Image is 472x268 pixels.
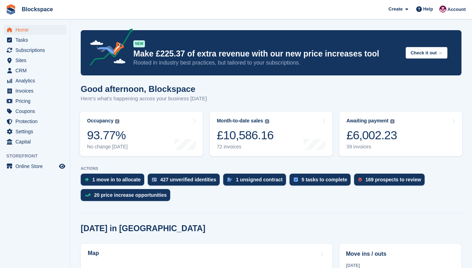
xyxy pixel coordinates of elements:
[346,144,397,150] div: 39 invoices
[390,119,394,123] img: icon-info-grey-7440780725fd019a000dd9b08b2336e03edf1995a4989e88bcd33f0948082b44.svg
[115,119,119,123] img: icon-info-grey-7440780725fd019a000dd9b08b2336e03edf1995a4989e88bcd33f0948082b44.svg
[81,166,461,171] p: ACTIONS
[19,4,56,15] a: Blockspace
[81,174,148,189] a: 1 move in to allocate
[227,177,232,182] img: contract_signature_icon-13c848040528278c33f63329250d36e43548de30e8caae1d1a13099fd9432cc5.svg
[4,127,66,136] a: menu
[6,153,70,160] span: Storefront
[439,6,446,13] img: Blockspace
[15,86,58,96] span: Invoices
[87,128,128,142] div: 93.77%
[4,25,66,35] a: menu
[4,106,66,116] a: menu
[133,59,400,67] p: Rooted in industry best practices, but tailored to your subscriptions.
[87,118,113,124] div: Occupancy
[4,96,66,106] a: menu
[152,177,157,182] img: verify_identity-adf6edd0f0f0b5bbfe63781bf79b02c33cf7c696d77639b501bdc392416b5a36.svg
[223,174,290,189] a: 1 unsigned contract
[87,144,128,150] div: No change [DATE]
[4,137,66,147] a: menu
[4,161,66,171] a: menu
[4,55,66,65] a: menu
[85,194,91,197] img: price_increase_opportunities-93ffe204e8149a01c8c9dc8f82e8f89637d9d84a8eef4429ea346261dce0b2c0.svg
[358,177,362,182] img: prospect-51fa495bee0391a8d652442698ab0144808aea92771e9ea1ae160a38d050c398.svg
[406,47,447,59] button: Check it out →
[4,35,66,45] a: menu
[217,118,263,124] div: Month-to-date sales
[15,55,58,65] span: Sites
[85,177,89,182] img: move_ins_to_allocate_icon-fdf77a2bb77ea45bf5b3d319d69a93e2d87916cf1d5bf7949dd705db3b84f3ca.svg
[133,40,145,47] div: NEW
[15,161,58,171] span: Online Store
[15,35,58,45] span: Tasks
[217,128,274,142] div: £10,586.16
[354,174,428,189] a: 169 prospects to review
[15,137,58,147] span: Capital
[81,224,205,233] h2: [DATE] in [GEOGRAPHIC_DATA]
[6,4,16,15] img: stora-icon-8386f47178a22dfd0bd8f6a31ec36ba5ce8667c1dd55bd0f319d3a0aa187defe.svg
[4,45,66,55] a: menu
[265,119,269,123] img: icon-info-grey-7440780725fd019a000dd9b08b2336e03edf1995a4989e88bcd33f0948082b44.svg
[15,127,58,136] span: Settings
[15,66,58,75] span: CRM
[81,189,174,205] a: 20 price increase opportunities
[15,45,58,55] span: Subscriptions
[365,177,421,182] div: 169 prospects to review
[447,6,466,13] span: Account
[294,177,298,182] img: task-75834270c22a3079a89374b754ae025e5fb1db73e45f91037f5363f120a921f8.svg
[15,76,58,86] span: Analytics
[210,112,333,156] a: Month-to-date sales £10,586.16 72 invoices
[301,177,347,182] div: 5 tasks to complete
[160,177,217,182] div: 427 unverified identities
[346,128,397,142] div: £6,002.23
[217,144,274,150] div: 72 invoices
[84,28,133,68] img: price-adjustments-announcement-icon-8257ccfd72463d97f412b2fc003d46551f7dbcb40ab6d574587a9cd5c0d94...
[92,177,141,182] div: 1 move in to allocate
[388,6,403,13] span: Create
[15,116,58,126] span: Protection
[290,174,354,189] a: 5 tasks to complete
[94,192,167,198] div: 20 price increase opportunities
[339,112,462,156] a: Awaiting payment £6,002.23 39 invoices
[4,76,66,86] a: menu
[346,118,388,124] div: Awaiting payment
[4,66,66,75] a: menu
[15,96,58,106] span: Pricing
[81,84,207,94] h1: Good afternoon, Blockspace
[4,86,66,96] a: menu
[346,250,455,258] h2: Move ins / outs
[15,106,58,116] span: Coupons
[88,250,99,256] h2: Map
[133,49,400,59] p: Make £225.37 of extra revenue with our new price increases tool
[80,112,203,156] a: Occupancy 93.77% No change [DATE]
[58,162,66,170] a: Preview store
[148,174,224,189] a: 427 unverified identities
[4,116,66,126] a: menu
[423,6,433,13] span: Help
[236,177,282,182] div: 1 unsigned contract
[81,95,207,103] p: Here's what's happening across your business [DATE]
[15,25,58,35] span: Home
